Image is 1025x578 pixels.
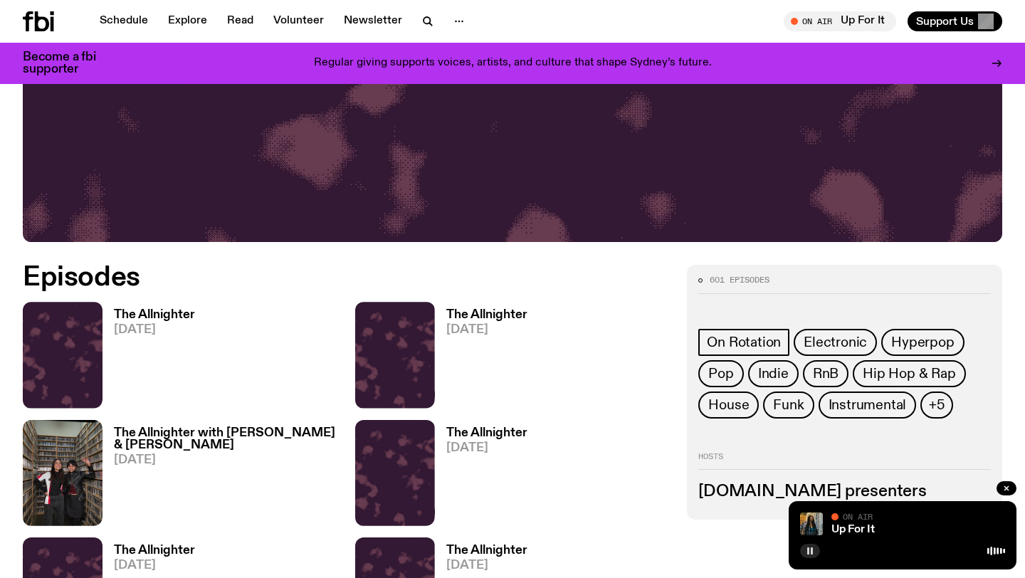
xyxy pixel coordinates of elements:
a: Hyperpop [881,329,964,356]
button: +5 [920,392,953,419]
span: RnB [813,366,839,382]
button: On AirUp For It [784,11,896,31]
a: Indie [748,360,799,387]
a: Funk [763,392,814,419]
span: On Air [843,512,873,521]
a: Read [219,11,262,31]
span: 601 episodes [710,276,769,284]
img: Ify - a Brown Skin girl with black braided twists, looking up to the side with her tongue stickin... [800,513,823,535]
span: Pop [708,366,733,382]
span: [DATE] [446,324,527,336]
span: [DATE] [446,559,527,572]
h3: The Allnighter [446,545,527,557]
h3: The Allnighter [446,427,527,439]
h3: The Allnighter [114,309,195,321]
a: RnB [803,360,848,387]
h3: [DOMAIN_NAME] presenters [698,484,991,500]
a: On Rotation [698,329,789,356]
button: Support Us [908,11,1002,31]
a: Newsletter [335,11,411,31]
a: The Allnighter[DATE] [102,309,195,408]
span: Hip Hop & Rap [863,366,955,382]
a: Explore [159,11,216,31]
p: Regular giving supports voices, artists, and culture that shape Sydney’s future. [314,57,712,70]
span: [DATE] [114,559,195,572]
span: House [708,397,749,413]
a: Electronic [794,329,877,356]
span: [DATE] [114,454,338,466]
a: Instrumental [819,392,917,419]
a: The Allnighter[DATE] [435,309,527,408]
span: Indie [758,366,789,382]
span: Funk [773,397,804,413]
h3: The Allnighter [114,545,195,557]
a: Hip Hop & Rap [853,360,965,387]
span: +5 [929,397,945,413]
span: [DATE] [114,324,195,336]
h3: Become a fbi supporter [23,51,114,75]
span: Instrumental [829,397,907,413]
a: Schedule [91,11,157,31]
a: Pop [698,360,743,387]
h3: The Allnighter with [PERSON_NAME] & [PERSON_NAME] [114,427,338,451]
span: Support Us [916,15,974,28]
a: The Allnighter[DATE] [435,427,527,526]
span: [DATE] [446,442,527,454]
h2: Hosts [698,453,991,470]
a: Volunteer [265,11,332,31]
span: Hyperpop [891,335,954,350]
h3: The Allnighter [446,309,527,321]
a: Up For It [831,524,875,535]
a: The Allnighter with [PERSON_NAME] & [PERSON_NAME][DATE] [102,427,338,526]
span: Electronic [804,335,867,350]
a: House [698,392,759,419]
h2: Episodes [23,265,670,290]
span: On Rotation [707,335,781,350]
